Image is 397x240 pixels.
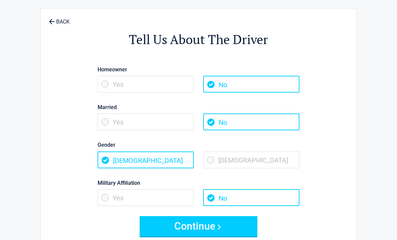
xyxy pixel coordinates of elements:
span: No [203,189,299,206]
span: Yes [98,76,194,93]
button: Continue [140,216,257,236]
label: Gender [98,140,299,149]
span: [DEMOGRAPHIC_DATA] [98,151,194,168]
a: BACK [47,13,71,25]
span: No [203,113,299,130]
span: [DEMOGRAPHIC_DATA] [203,151,299,168]
h2: Tell Us About The Driver [78,31,319,48]
span: Yes [98,113,194,130]
span: No [203,76,299,93]
label: Military Affiliation [98,178,299,187]
label: Homeowner [98,65,299,74]
label: Married [98,103,299,112]
span: Yes [98,189,194,206]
